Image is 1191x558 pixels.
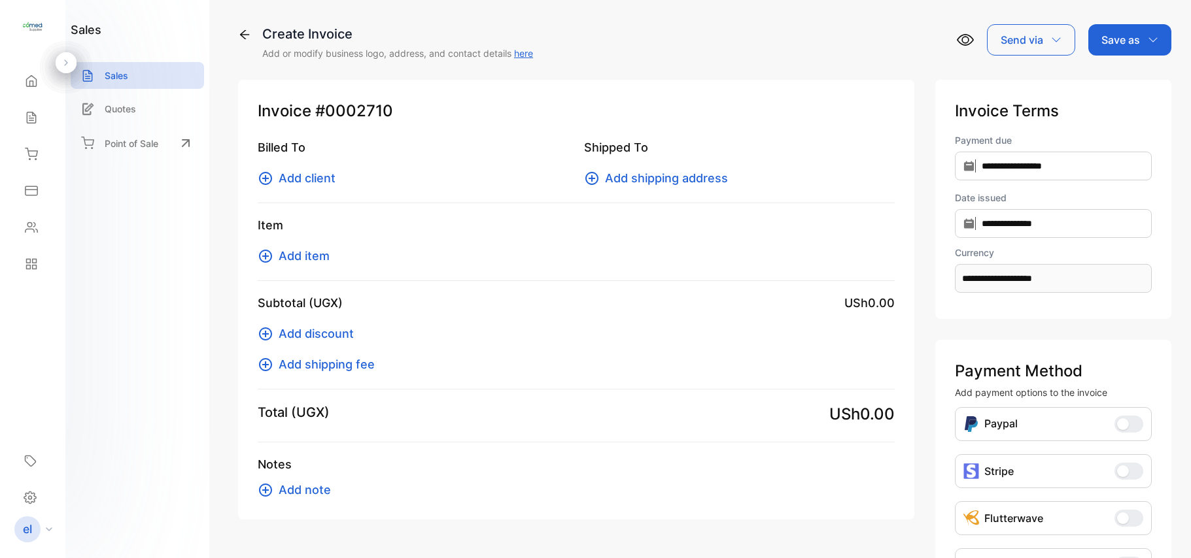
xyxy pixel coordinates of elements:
button: Add shipping address [584,169,736,187]
span: Add shipping fee [279,355,375,373]
p: Subtotal (UGX) [258,294,343,312]
p: Invoice [258,99,895,123]
p: Sales [105,69,128,82]
span: #0002710 [315,99,393,123]
p: Send via [1001,32,1043,48]
button: Send via [987,24,1075,56]
button: Add item [258,247,337,265]
span: Add note [279,481,331,499]
p: Quotes [105,102,136,116]
img: icon [963,463,979,479]
h1: sales [71,21,101,39]
div: Create Invoice [262,24,533,44]
p: Flutterwave [984,510,1043,526]
a: here [514,48,533,59]
span: Add discount [279,325,354,342]
label: Payment due [955,133,1152,147]
span: Add shipping address [605,169,728,187]
p: Add payment options to the invoice [955,386,1152,399]
p: Item [258,216,895,234]
p: Invoice Terms [955,99,1152,123]
p: Billed To [258,139,568,156]
button: Save as [1088,24,1171,56]
img: Icon [963,510,979,526]
p: Paypal [984,416,1018,433]
span: USh0.00 [844,294,895,312]
p: Shipped To [584,139,895,156]
button: Add note [258,481,339,499]
label: Currency [955,246,1152,259]
a: Point of Sale [71,129,204,157]
span: Add item [279,247,330,265]
p: Save as [1101,32,1140,48]
p: Notes [258,455,895,473]
button: Add client [258,169,343,187]
a: Sales [71,62,204,89]
p: Total (UGX) [258,402,330,422]
p: Stripe [984,463,1014,479]
p: el [23,521,32,538]
p: Payment Method [955,359,1152,383]
a: Quotes [71,95,204,122]
button: Add shipping fee [258,355,383,373]
span: Add client [279,169,336,187]
p: Point of Sale [105,137,158,150]
img: Icon [963,416,979,433]
span: USh0.00 [829,402,895,426]
img: logo [23,17,43,37]
button: Add discount [258,325,362,342]
iframe: LiveChat chat widget [1136,503,1191,558]
p: Add or modify business logo, address, and contact details [262,46,533,60]
label: Date issued [955,191,1152,205]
